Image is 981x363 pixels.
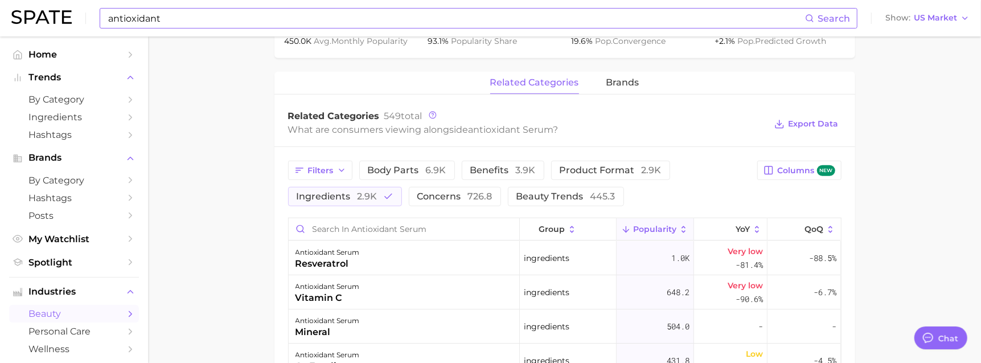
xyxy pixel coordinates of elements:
span: Spotlight [28,257,120,268]
span: group [539,225,565,234]
button: QoQ [767,218,840,240]
button: group [520,218,617,240]
a: Ingredients [9,108,139,126]
span: -90.6% [736,292,763,306]
span: 2.9k [642,165,662,176]
span: 3.9k [516,165,536,176]
span: -6.7% [814,285,836,299]
span: Posts [28,210,120,221]
span: antioxidant serum [469,124,553,135]
a: Hashtags [9,189,139,207]
a: Hashtags [9,126,139,144]
span: predicted growth [738,36,827,46]
abbr: average [314,36,332,46]
span: Hashtags [28,129,120,140]
span: Ingredients [28,112,120,123]
span: Home [28,49,120,60]
span: YoY [736,225,750,234]
div: antioxidant serum [295,348,360,362]
a: beauty [9,305,139,323]
input: Search here for a brand, industry, or ingredient [107,9,805,28]
span: wellness [28,344,120,354]
span: brands [606,78,639,88]
span: Search [818,13,850,24]
span: -88.5% [809,251,836,265]
button: Filters [288,161,352,180]
div: mineral [295,325,360,339]
a: by Category [9,91,139,108]
span: 19.6% [572,36,596,46]
span: Brands [28,153,120,163]
div: vitamin c [295,291,360,305]
span: 93.1% [428,36,451,46]
span: ingredients [297,192,377,201]
span: by Category [28,94,120,105]
span: US Market [914,15,957,21]
span: popularity share [451,36,518,46]
span: new [817,165,835,176]
span: Related Categories [288,111,380,121]
abbr: popularity index [738,36,756,46]
span: 504.0 [667,320,689,333]
span: body parts [368,166,446,175]
img: SPATE [11,10,72,24]
span: My Watchlist [28,234,120,244]
span: 1.0k [671,251,689,265]
span: Filters [308,166,334,176]
span: convergence [596,36,666,46]
div: antioxidant serum [295,246,360,259]
div: antioxidant serum [295,280,360,293]
a: Home [9,46,139,63]
span: Hashtags [28,193,120,203]
span: -81.4% [736,258,763,272]
button: Trends [9,69,139,86]
span: Show [885,15,910,21]
span: Very low [728,279,763,292]
span: Popularity [633,225,676,234]
span: 450.0k [285,36,314,46]
span: product format [560,166,662,175]
div: resveratrol [295,257,360,271]
span: 445.3 [590,191,615,202]
a: wellness [9,340,139,358]
abbr: popularity index [596,36,613,46]
button: YoY [694,218,767,240]
span: total [384,111,422,121]
button: Columnsnew [757,161,841,180]
span: 2.9k [358,191,377,202]
span: Low [746,347,763,361]
span: 549 [384,111,401,121]
button: antioxidant serumresveratrolingredients1.0kVery low-81.4%-88.5% [289,241,841,275]
button: Popularity [617,218,694,240]
span: beauty [28,308,120,319]
span: Industries [28,287,120,297]
span: concerns [417,192,492,201]
span: ingredients [524,285,569,299]
span: 648.2 [667,285,689,299]
button: Industries [9,283,139,300]
a: My Watchlist [9,230,139,248]
span: QoQ [804,225,823,234]
div: What are consumers viewing alongside ? [288,122,766,137]
span: by Category [28,175,120,186]
span: beauty trends [516,192,615,201]
span: Trends [28,72,120,83]
div: antioxidant serum [295,314,360,328]
span: +2.1% [715,36,738,46]
span: ingredients [524,251,569,265]
button: Export Data [771,116,841,132]
a: Posts [9,207,139,225]
span: Very low [728,244,763,258]
a: personal care [9,323,139,340]
span: - [832,320,836,333]
a: by Category [9,172,139,189]
a: Spotlight [9,254,139,271]
button: Brands [9,149,139,166]
span: related categories [490,78,579,88]
span: - [758,320,763,333]
span: Export Data [789,119,839,129]
button: ShowUS Market [883,11,972,26]
input: Search in antioxidant serum [289,218,519,240]
span: Columns [777,165,835,176]
span: ingredients [524,320,569,333]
